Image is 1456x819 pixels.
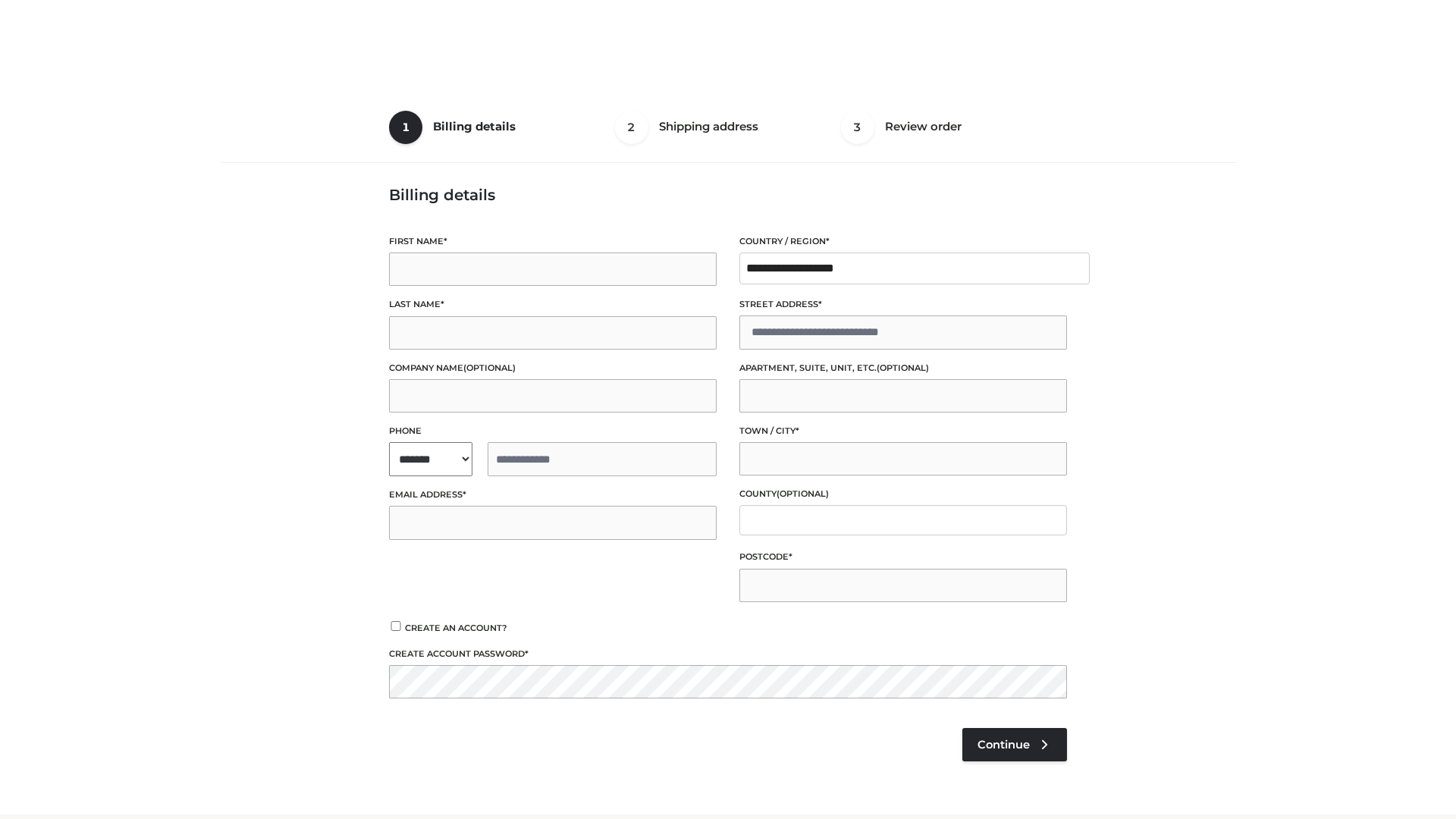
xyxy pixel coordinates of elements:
label: First name [389,234,717,249]
label: Postcode [739,550,1067,564]
span: (optional) [877,362,929,373]
span: Review order [885,119,962,133]
input: Create an account? [389,621,403,631]
label: Email address [389,488,717,502]
label: Country / Region [739,234,1067,249]
span: (optional) [777,488,829,499]
span: Create an account? [405,623,507,633]
span: Shipping address [659,119,758,133]
span: 3 [841,111,874,144]
label: Create account password [389,647,1067,661]
label: Street address [739,297,1067,312]
h3: Billing details [389,186,1067,204]
span: 2 [615,111,648,144]
span: 1 [389,111,422,144]
a: Continue [962,728,1067,761]
label: Town / City [739,424,1067,438]
label: Apartment, suite, unit, etc. [739,361,1067,375]
label: Phone [389,424,717,438]
label: Company name [389,361,717,375]
label: County [739,487,1067,501]
span: Billing details [433,119,516,133]
span: (optional) [463,362,516,373]
span: Continue [977,738,1030,752]
label: Last name [389,297,717,312]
